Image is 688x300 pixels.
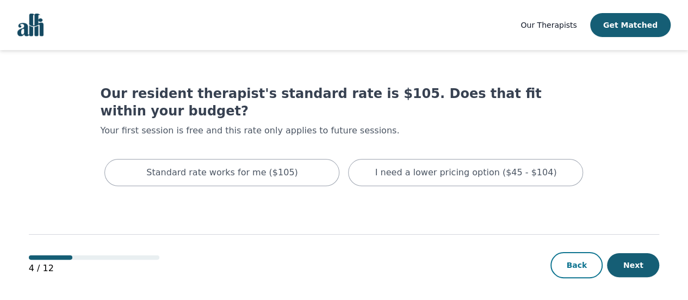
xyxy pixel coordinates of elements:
[607,253,659,277] button: Next
[550,252,603,278] button: Back
[29,262,159,275] p: 4 / 12
[520,21,577,29] span: Our Therapists
[520,19,577,32] a: Our Therapists
[590,13,671,37] button: Get Matched
[100,124,587,137] p: Your first session is free and this rate only applies to future sessions.
[146,166,297,179] p: Standard rate works for me ($105)
[375,166,557,179] p: I need a lower pricing option ($45 - $104)
[100,85,587,120] h1: Our resident therapist's standard rate is $105. Does that fit within your budget?
[17,14,44,36] img: alli logo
